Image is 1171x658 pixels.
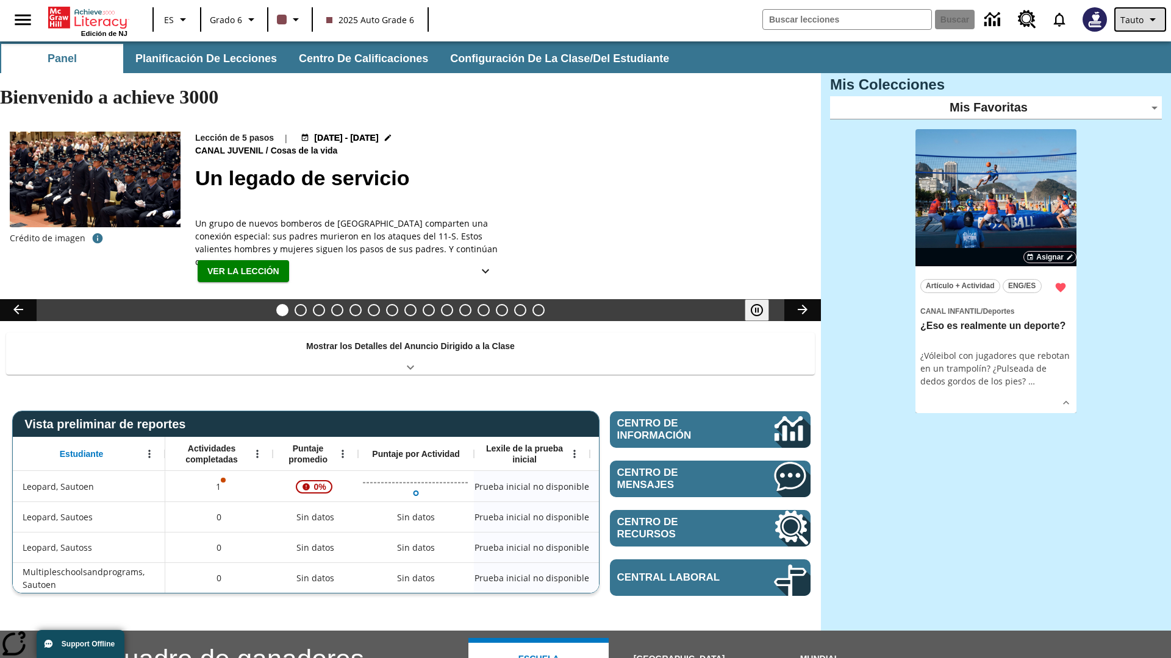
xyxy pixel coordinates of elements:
span: Centro de información [617,417,732,442]
span: Canal juvenil [195,144,266,158]
div: Portada [48,4,127,37]
button: Diapositiva 10 La moda en la antigua Roma [441,304,453,316]
button: ENG/ES [1003,279,1042,293]
div: Mostrar los Detalles del Anuncio Dirigido a la Clase [6,333,815,375]
h2: Un legado de servicio [195,163,806,194]
div: Sin datos, Leopard, Sautoss [273,532,358,562]
h3: Mis Colecciones [830,76,1162,93]
div: Sin datos, Leopard, Sautoes [590,501,706,532]
img: una fotografía de la ceremonia de graduación de la promoción de 2019 del Departamento de Bomberos... [10,132,181,228]
button: Perfil/Configuración [1114,7,1166,32]
span: Cosas de la vida [271,144,340,158]
div: 0, Leopard, Sautoes [165,501,273,532]
div: Sin datos, Leopard, Sautoes [273,501,358,532]
span: 0% [309,476,331,498]
span: / [981,307,983,316]
button: Diapositiva 7 Los últimos colonos [386,304,398,316]
div: Sin datos, Leopard, Sautoes [391,505,441,529]
span: Edición de NJ [81,30,127,37]
span: | [284,132,288,144]
button: Lenguaje: ES, Selecciona un idioma [157,9,196,30]
span: Asignar [1036,252,1064,263]
a: Notificaciones [1044,4,1075,35]
button: Abrir el menú lateral [5,2,41,38]
div: Mis Favoritas [830,96,1162,119]
p: Crédito de imagen [10,232,85,244]
p: Mostrar los Detalles del Anuncio Dirigido a la Clase [306,340,515,353]
a: Central laboral [610,559,811,596]
span: / [266,146,268,155]
span: ES [164,13,174,26]
button: Ver más [473,260,498,283]
button: Diapositiva 5 Niños con trabajos sucios [349,304,362,316]
p: Lección de 5 pasos [195,132,274,144]
button: Diapositiva 8 Energía solar para todos [404,304,417,316]
span: Un grupo de nuevos bomberos de Nueva York comparten una conexión especial: sus padres murieron en... [195,217,500,268]
div: Sin datos, Multipleschoolsandprograms, Sautoen [391,566,441,590]
span: Sin datos [290,565,340,590]
img: Avatar [1083,7,1107,32]
span: … [1028,375,1035,387]
button: Escoja un nuevo avatar [1075,4,1114,35]
button: Diapositiva 3 ¿Todos a bordo del Hyperloop? [313,304,325,316]
input: Buscar campo [763,10,931,29]
a: Centro de información [977,3,1011,37]
span: Leopard, Sautoes [23,511,93,523]
span: Centro de recursos [617,516,737,540]
span: Puntaje por Actividad [372,448,459,459]
h3: ¿Eso es realmente un deporte? [920,320,1072,333]
div: , 0%, ¡Atención! La puntuación media de 0% correspondiente al primer intento de este estudiante d... [273,471,358,501]
button: 18 ago - 18 ago Elegir fechas [298,132,395,144]
button: Planificación de lecciones [126,44,287,73]
button: Asignar Elegir fechas [1023,251,1076,263]
button: Diapositiva 6 ¿Los autos del futuro? [368,304,380,316]
div: Sin datos, Leopard, Sautoss [391,536,441,560]
div: 0, Leopard, Sautoss [165,532,273,562]
span: Sin datos [290,504,340,529]
button: Diapositiva 14 En memoria de la jueza O'Connor [514,304,526,316]
p: 1 [215,480,223,493]
button: Abrir menú [565,445,584,463]
span: Vista preliminar de reportes [24,417,192,431]
a: Centro de mensajes [610,461,811,497]
span: Leopard, Sautoen [23,480,94,493]
button: Diapositiva 4 ¿Lo quieres con papas fritas? [331,304,343,316]
div: Pausar [745,299,781,321]
span: 0 [217,541,221,554]
div: Sin datos, Multipleschoolsandprograms, Sautoen [590,562,706,593]
span: Prueba inicial no disponible, Leopard, Sautoen [474,480,589,493]
button: Diapositiva 1 Un legado de servicio [276,304,288,316]
span: Multipleschoolsandprograms, Sautoen [23,565,159,591]
span: … [226,256,232,267]
span: Tauto [1120,13,1144,26]
button: Grado: Grado 6, Elige un grado [205,9,263,30]
span: Lexile de la prueba inicial [480,443,569,465]
a: Centro de recursos, Se abrirá en una pestaña nueva. [1011,3,1044,36]
button: Pausar [745,299,769,321]
div: Un grupo de nuevos bomberos de [GEOGRAPHIC_DATA] comparten una conexión especial: sus padres muri... [195,217,500,268]
button: Carrusel de lecciones, seguir [784,299,821,321]
button: Artículo + Actividad [920,279,1000,293]
button: Diapositiva 2 Llevar el cine a la dimensión X [295,304,307,316]
a: Centro de recursos, Se abrirá en una pestaña nueva. [610,510,811,547]
div: lesson details [915,129,1076,414]
button: Diapositiva 9 La historia de terror del tomate [423,304,435,316]
button: Remover de Favoritas [1050,277,1072,299]
div: Sin datos, Multipleschoolsandprograms, Sautoen [273,562,358,593]
span: Deportes [983,307,1014,316]
button: Diapositiva 12 Cocina nativoamericana [478,304,490,316]
a: Portada [48,5,127,30]
button: Configuración de la clase/del estudiante [440,44,679,73]
button: Support Offline [37,630,124,658]
div: Sin datos, Leopard, Sautoen [590,471,706,501]
button: Abrir menú [248,445,267,463]
span: Centro de mensajes [617,467,737,491]
span: Grado 6 [210,13,242,26]
div: Sin datos, Leopard, Sautoss [590,532,706,562]
span: Estudiante [60,448,104,459]
span: Sin datos [290,535,340,560]
button: Ver la lección [198,260,289,283]
button: Ver más [1057,394,1075,412]
span: Artículo + Actividad [926,280,995,292]
button: Crédito de foto: Departamento de Bomberos de Nueva York [85,227,110,249]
